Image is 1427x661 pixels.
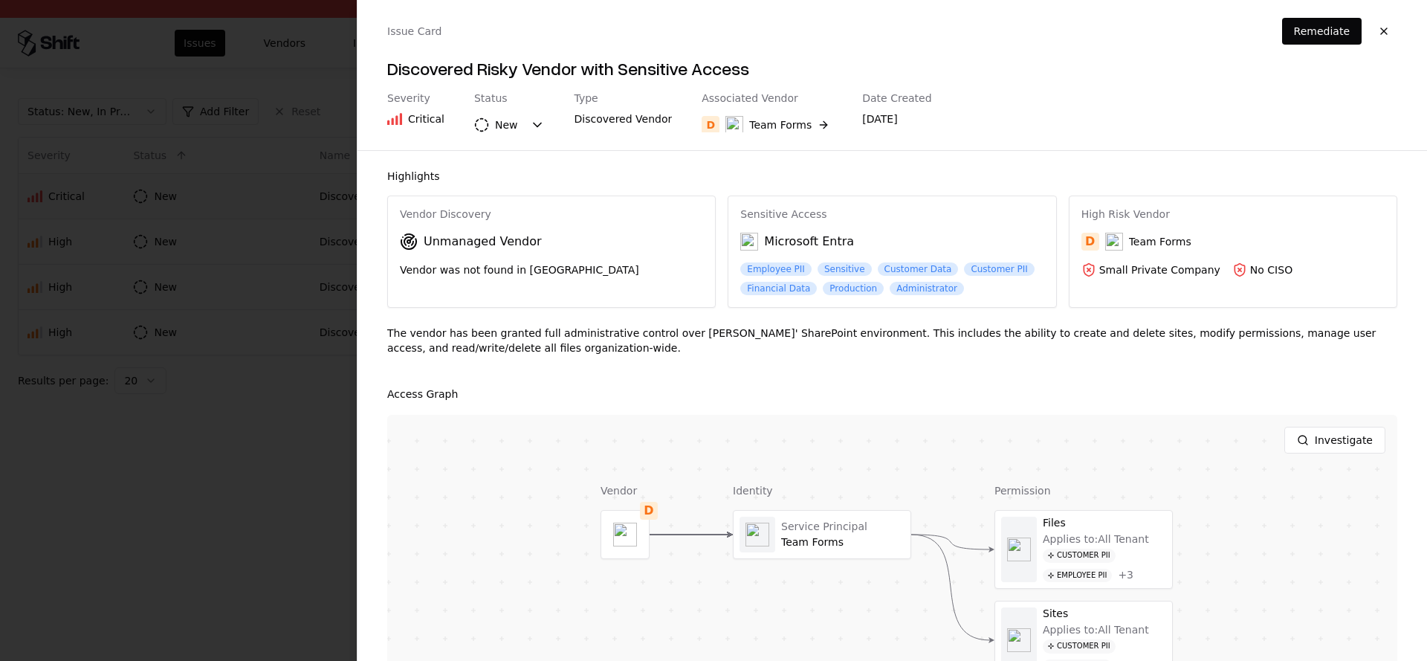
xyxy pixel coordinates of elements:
div: Status [474,92,545,106]
img: Microsoft Entra [740,233,758,251]
div: Service Principal [781,520,905,534]
div: No CISO [1250,262,1292,277]
button: DTeam Forms [702,112,832,138]
h4: Discovered Risky Vendor with Sensitive Access [387,57,1397,80]
div: Identity [733,483,911,498]
div: Applies to: All Tenant [1043,624,1149,637]
div: Employee PII [740,262,812,276]
div: Customer PII [964,262,1034,276]
div: Administrator [890,282,964,295]
div: D [1081,233,1099,251]
div: Vendor [601,483,650,498]
div: Highlights [387,169,1397,184]
div: Access Graph [387,385,1397,403]
div: D [640,502,658,520]
div: Customer PII [1043,549,1116,563]
div: The vendor has been granted full administrative control over [PERSON_NAME]' SharePoint environmen... [387,326,1397,367]
div: Files [1043,517,1166,530]
div: Sites [1043,607,1166,621]
div: D [702,116,719,134]
div: + 3 [1118,569,1133,582]
div: Financial Data [740,282,817,295]
button: +3 [1118,569,1133,582]
div: Customer PII [1043,639,1116,654]
div: Unmanaged Vendor [424,233,542,251]
div: Permission [994,483,1173,498]
div: Critical [408,112,444,126]
div: Issue Card [387,24,441,39]
button: Investigate [1284,427,1385,454]
div: Microsoft Entra [740,233,854,251]
div: Small Private Company [1099,262,1220,277]
div: Associated Vendor [702,92,832,106]
div: Sensitive [818,262,872,276]
div: Vendor was not found in [GEOGRAPHIC_DATA] [400,262,703,277]
img: Team Forms [1105,233,1123,251]
div: [DATE] [862,112,931,132]
div: High Risk Vendor [1081,208,1385,222]
div: Severity [387,92,444,106]
div: Production [823,282,884,295]
div: Team Forms [1129,234,1191,249]
div: Sensitive Access [740,208,1043,222]
img: Team Forms [725,116,743,134]
button: Remediate [1282,18,1362,45]
div: Date Created [862,92,931,106]
div: Team Forms [781,536,905,549]
div: New [495,117,518,132]
div: Team Forms [749,117,812,132]
div: Customer Data [878,262,959,276]
div: Discovered Vendor [575,112,673,132]
div: Type [575,92,673,106]
div: Applies to: All Tenant [1043,533,1149,546]
div: Employee PII [1043,569,1112,583]
div: Vendor Discovery [400,208,703,222]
